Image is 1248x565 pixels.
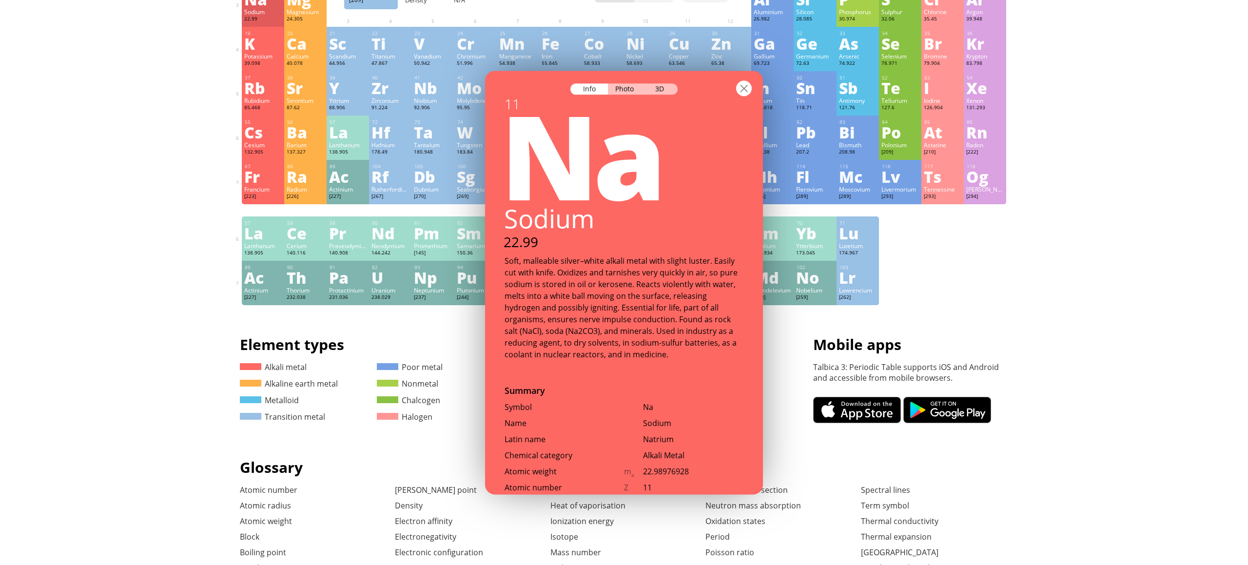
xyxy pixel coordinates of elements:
[457,225,494,241] div: Sm
[882,75,919,81] div: 52
[457,220,494,226] div: 62
[966,149,1004,156] div: [222]
[457,193,494,201] div: [269]
[244,52,282,60] div: Potassium
[839,60,877,68] div: 74.922
[839,30,877,37] div: 33
[754,193,791,201] div: [286]
[754,8,791,16] div: Aluminium
[966,104,1004,112] div: 131.293
[754,163,791,170] div: 113
[705,516,765,526] a: Oxidation states
[287,80,324,96] div: Sr
[371,169,409,184] div: Rf
[669,52,706,60] div: Copper
[414,185,451,193] div: Dubnium
[371,124,409,140] div: Hf
[371,97,409,104] div: Zirconium
[287,225,324,241] div: Ce
[754,141,791,149] div: Thallium
[244,250,282,257] div: 138.905
[287,169,324,184] div: Ra
[705,531,730,542] a: Period
[244,60,282,68] div: 39.098
[924,52,961,60] div: Bromine
[371,193,409,201] div: [267]
[797,75,834,81] div: 50
[669,30,706,37] div: 29
[329,80,367,96] div: Y
[861,531,932,542] a: Thermal expansion
[457,60,494,68] div: 51.996
[924,30,961,37] div: 35
[395,531,456,542] a: Electronegativity
[881,60,919,68] div: 78.971
[861,547,938,558] a: [GEOGRAPHIC_DATA]
[329,60,367,68] div: 44.956
[924,163,961,170] div: 117
[861,516,938,526] a: Thermal conductivity
[797,119,834,125] div: 82
[287,124,324,140] div: Ba
[626,52,664,60] div: Nickel
[414,149,451,156] div: 180.948
[287,149,324,156] div: 137.327
[329,242,367,250] div: Praseodymium
[244,141,282,149] div: Cesium
[839,36,877,51] div: As
[372,30,409,37] div: 22
[881,97,919,104] div: Tellurium
[329,97,367,104] div: Yttrium
[244,169,282,184] div: Fr
[705,500,801,511] a: Neutron mass absorption
[924,104,961,112] div: 126.904
[240,362,307,372] a: Alkali metal
[796,193,834,201] div: [289]
[457,141,494,149] div: Tungsten
[839,185,877,193] div: Moscovium
[754,16,791,23] div: 26.982
[754,97,791,104] div: Indium
[457,242,494,250] div: Samarium
[839,119,877,125] div: 83
[881,104,919,112] div: 127.6
[924,119,961,125] div: 85
[711,52,749,60] div: Zinc
[608,83,643,95] div: Photo
[245,220,282,226] div: 57
[287,193,324,201] div: [226]
[796,169,834,184] div: Fl
[584,60,622,68] div: 58.933
[796,52,834,60] div: Germanium
[245,30,282,37] div: 19
[240,395,299,406] a: Metalloid
[669,60,706,68] div: 63.546
[796,60,834,68] div: 72.63
[371,149,409,156] div: 178.49
[372,220,409,226] div: 60
[330,163,367,170] div: 89
[754,242,791,250] div: Thulium
[377,395,440,406] a: Chalcogen
[754,149,791,156] div: 204.38
[287,8,324,16] div: Magnesium
[244,16,282,23] div: 22.99
[457,97,494,104] div: Molybdenum
[372,119,409,125] div: 72
[882,119,919,125] div: 84
[796,124,834,140] div: Pb
[414,242,451,250] div: Promethium
[839,141,877,149] div: Bismuth
[967,163,1004,170] div: 118
[924,141,961,149] div: Astatine
[395,500,423,511] a: Density
[967,30,1004,37] div: 36
[924,185,961,193] div: Tennessine
[881,52,919,60] div: Selenium
[457,36,494,51] div: Cr
[330,220,367,226] div: 59
[414,97,451,104] div: Niobium
[287,52,324,60] div: Calcium
[457,185,494,193] div: Seaborgium
[244,36,282,51] div: K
